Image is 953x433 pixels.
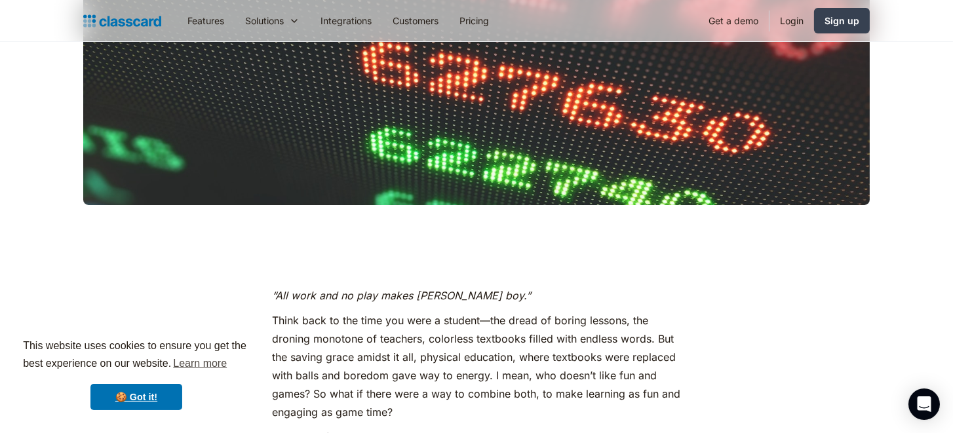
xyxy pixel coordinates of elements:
[171,354,229,373] a: learn more about cookies
[90,384,182,410] a: dismiss cookie message
[769,6,814,35] a: Login
[272,311,680,421] p: Think back to the time you were a student—the dread of boring lessons, the droning monotone of te...
[908,388,940,420] div: Open Intercom Messenger
[235,6,310,35] div: Solutions
[23,338,250,373] span: This website uses cookies to ensure you get the best experience on our website.
[10,326,262,423] div: cookieconsent
[449,6,499,35] a: Pricing
[272,289,531,302] em: “All work and no play makes [PERSON_NAME] boy.”
[310,6,382,35] a: Integrations
[382,6,449,35] a: Customers
[698,6,769,35] a: Get a demo
[83,12,161,30] a: Logo
[814,8,870,33] a: Sign up
[825,14,859,28] div: Sign up
[177,6,235,35] a: Features
[245,14,284,28] div: Solutions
